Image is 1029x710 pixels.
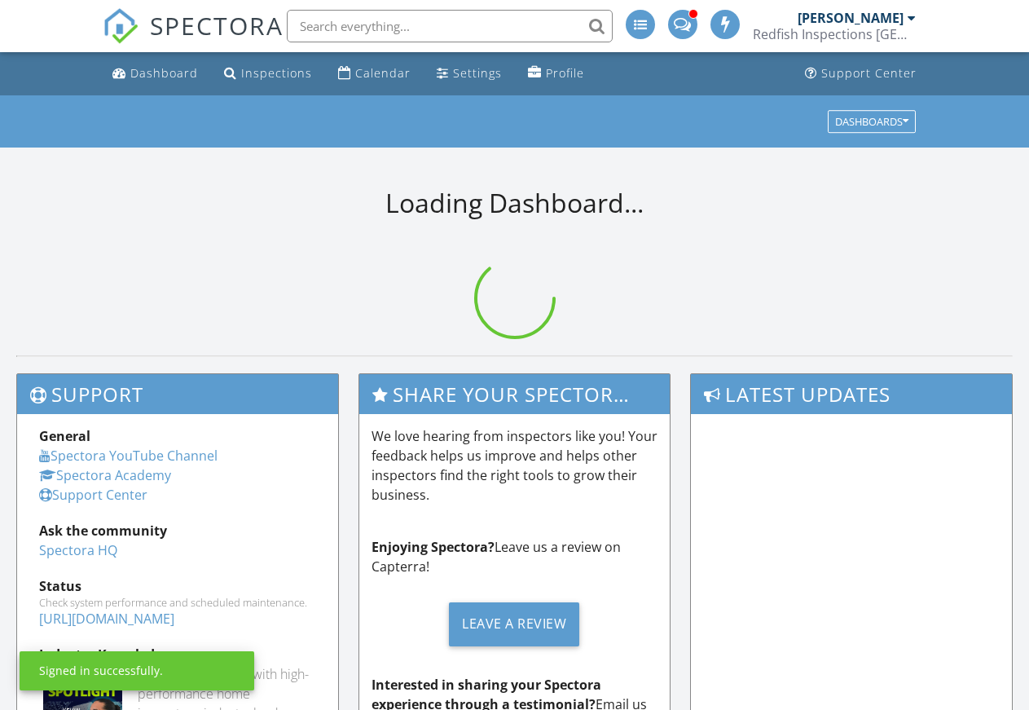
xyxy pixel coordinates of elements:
[359,374,671,414] h3: Share Your Spectora Experience
[39,663,163,679] div: Signed in successfully.
[798,10,904,26] div: [PERSON_NAME]
[521,59,591,89] a: Profile
[828,110,916,133] button: Dashboards
[372,538,495,556] strong: Enjoying Spectora?
[821,65,917,81] div: Support Center
[753,26,916,42] div: Redfish Inspections Houston
[39,610,174,628] a: [URL][DOMAIN_NAME]
[449,602,579,646] div: Leave a Review
[355,65,411,81] div: Calendar
[39,486,147,504] a: Support Center
[39,466,171,484] a: Spectora Academy
[130,65,198,81] div: Dashboard
[430,59,508,89] a: Settings
[835,116,908,127] div: Dashboards
[39,596,316,609] div: Check system performance and scheduled maintenance.
[39,541,117,559] a: Spectora HQ
[332,59,417,89] a: Calendar
[546,65,584,81] div: Profile
[106,59,204,89] a: Dashboard
[372,537,658,576] p: Leave us a review on Capterra!
[39,521,316,540] div: Ask the community
[39,645,316,664] div: Industry Knowledge
[241,65,312,81] div: Inspections
[218,59,319,89] a: Inspections
[103,8,139,44] img: The Best Home Inspection Software - Spectora
[453,65,502,81] div: Settings
[372,589,658,659] a: Leave a Review
[103,22,284,56] a: SPECTORA
[39,576,316,596] div: Status
[39,427,90,445] strong: General
[150,8,284,42] span: SPECTORA
[691,374,1012,414] h3: Latest Updates
[287,10,613,42] input: Search everything...
[39,447,218,465] a: Spectora YouTube Channel
[798,59,923,89] a: Support Center
[17,374,338,414] h3: Support
[372,426,658,505] p: We love hearing from inspectors like you! Your feedback helps us improve and helps other inspecto...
